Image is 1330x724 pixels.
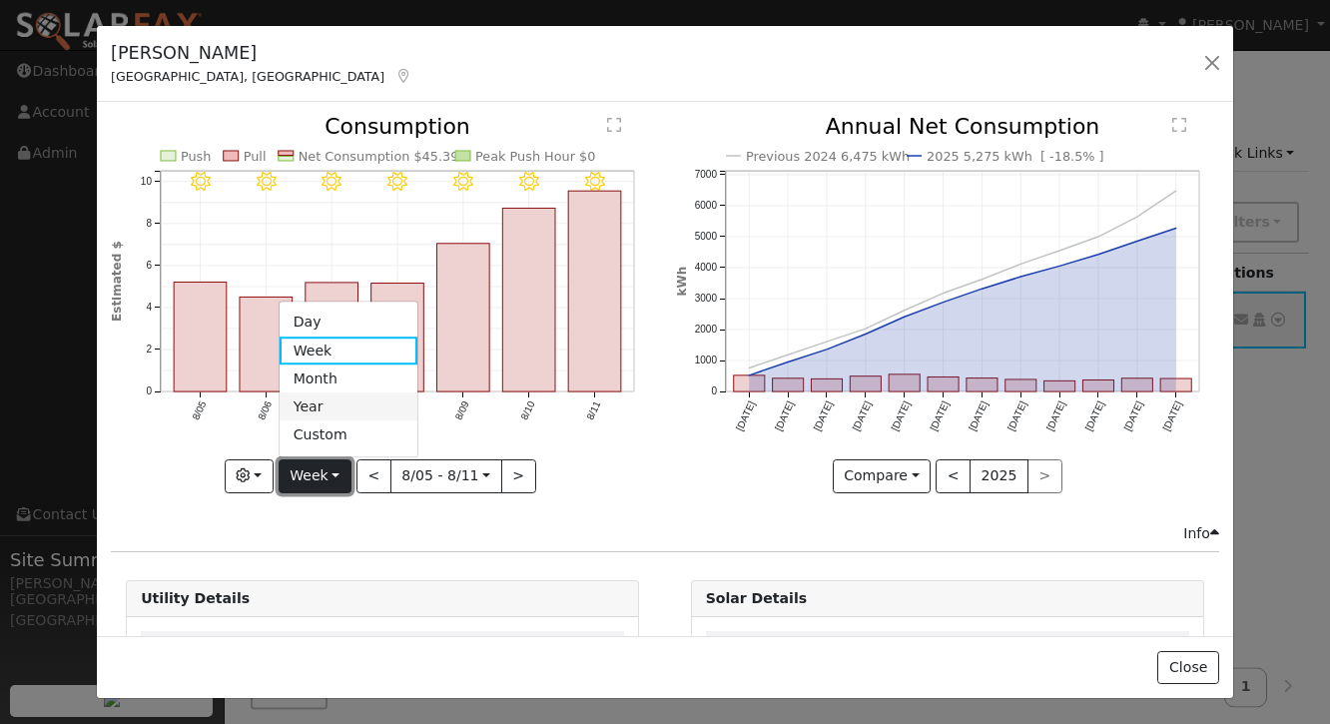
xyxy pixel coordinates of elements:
[970,459,1028,493] button: 2025
[141,631,320,660] td: Utility
[453,399,471,422] text: 8/09
[862,331,870,339] circle: onclick=""
[675,267,689,297] text: kWh
[1183,523,1219,544] div: Info
[1055,247,1063,255] circle: onclick=""
[928,377,959,392] rect: onclick=""
[772,399,795,432] text: [DATE]
[978,286,986,294] circle: onclick=""
[978,276,986,284] circle: onclick=""
[585,399,603,422] text: 8/11
[711,386,717,397] text: 0
[147,386,153,397] text: 0
[1043,381,1074,392] rect: onclick=""
[694,201,717,212] text: 6000
[967,378,997,392] rect: onclick=""
[694,325,717,336] text: 2000
[190,399,208,422] text: 8/05
[927,149,1104,164] text: 2025 5,275 kWh [ -18.5% ]
[939,290,947,298] circle: onclick=""
[889,374,920,391] rect: onclick=""
[147,303,153,314] text: 4
[967,399,990,432] text: [DATE]
[706,631,882,660] td: Inverter
[394,68,412,84] a: Map
[1121,399,1144,432] text: [DATE]
[823,339,831,347] circle: onclick=""
[111,69,384,84] span: [GEOGRAPHIC_DATA], [GEOGRAPHIC_DATA]
[694,356,717,366] text: 1000
[745,371,753,379] circle: onclick=""
[811,399,834,432] text: [DATE]
[1133,213,1141,221] circle: onclick=""
[784,359,792,366] circle: onclick=""
[323,173,342,193] i: 8/07 - Clear
[325,114,470,139] text: Consumption
[519,399,537,422] text: 8/10
[1016,274,1024,282] circle: onclick=""
[501,459,536,493] button: >
[1044,399,1067,432] text: [DATE]
[147,345,153,356] text: 2
[147,261,153,272] text: 6
[519,173,539,193] i: 8/10 - Clear
[694,263,717,274] text: 4000
[475,149,596,164] text: Peak Push Hour $0
[280,421,418,449] a: Custom
[1172,188,1180,196] circle: onclick=""
[453,173,473,193] i: 8/09 - Clear
[1172,117,1186,133] text: 
[280,393,418,421] a: Year
[825,114,1099,139] text: Annual Net Consumption
[784,352,792,360] circle: onclick=""
[746,149,910,164] text: Previous 2024 6,475 kWh
[1172,225,1180,233] circle: onclick=""
[299,149,459,164] text: Net Consumption $45.39
[141,590,250,606] strong: Utility Details
[833,459,932,493] button: Compare
[850,399,873,432] text: [DATE]
[141,176,153,187] text: 10
[694,294,717,305] text: 3000
[889,399,912,432] text: [DATE]
[1016,261,1024,269] circle: onclick=""
[240,298,293,392] rect: onclick=""
[1055,263,1063,271] circle: onclick=""
[1082,399,1105,432] text: [DATE]
[1094,251,1102,259] circle: onclick=""
[900,307,908,315] circle: onclick=""
[939,299,947,307] circle: onclick=""
[569,192,622,392] rect: onclick=""
[733,375,764,391] rect: onclick=""
[1082,380,1113,392] rect: onclick=""
[280,364,418,392] a: Month
[862,326,870,334] circle: onclick=""
[694,232,717,243] text: 5000
[1094,233,1102,241] circle: onclick=""
[371,284,424,392] rect: onclick=""
[111,40,412,66] h5: [PERSON_NAME]
[936,459,971,493] button: <
[244,149,267,164] text: Pull
[1133,238,1141,246] circle: onclick=""
[823,346,831,354] circle: onclick=""
[503,209,556,392] rect: onclick=""
[1005,379,1036,391] rect: onclick=""
[110,242,124,323] text: Estimated $
[734,399,757,432] text: [DATE]
[147,218,153,229] text: 8
[850,376,881,391] rect: onclick=""
[280,309,418,337] a: Day
[694,170,717,181] text: 7000
[772,378,803,391] rect: onclick=""
[356,459,391,493] button: <
[279,459,351,493] button: Week
[1157,651,1218,685] button: Close
[607,117,621,133] text: 
[181,149,212,164] text: Push
[280,337,418,364] a: Week
[706,590,807,606] strong: Solar Details
[437,244,490,391] rect: onclick=""
[1160,399,1183,432] text: [DATE]
[174,283,227,392] rect: onclick=""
